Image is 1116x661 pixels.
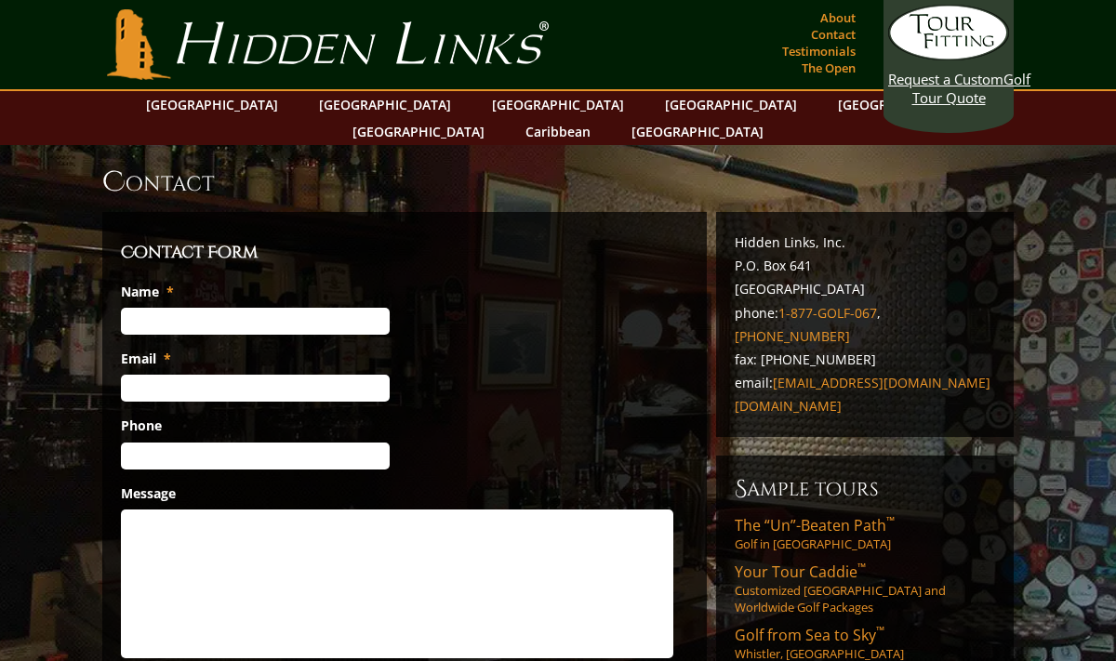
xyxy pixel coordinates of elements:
[735,562,995,615] a: Your Tour Caddie™Customized [GEOGRAPHIC_DATA] and Worldwide Golf Packages
[735,515,995,552] a: The “Un”-Beaten Path™Golf in [GEOGRAPHIC_DATA]
[656,91,806,118] a: [GEOGRAPHIC_DATA]
[806,21,860,47] a: Contact
[816,5,860,31] a: About
[343,118,494,145] a: [GEOGRAPHIC_DATA]
[121,284,174,300] label: Name
[829,91,979,118] a: [GEOGRAPHIC_DATA]
[735,474,995,504] h6: Sample Tours
[735,397,842,415] a: [DOMAIN_NAME]
[121,350,171,367] label: Email
[516,118,600,145] a: Caribbean
[483,91,633,118] a: [GEOGRAPHIC_DATA]
[622,118,773,145] a: [GEOGRAPHIC_DATA]
[735,327,850,345] a: [PHONE_NUMBER]
[735,625,884,645] span: Golf from Sea to Sky
[797,55,860,81] a: The Open
[735,515,895,535] span: The “Un”-Beaten Path
[102,164,1014,201] h1: Contact
[888,70,1003,88] span: Request a Custom
[121,485,176,502] label: Message
[121,417,162,434] label: Phone
[857,560,866,575] sup: ™
[121,240,688,266] h3: Contact Form
[888,5,1009,107] a: Request a CustomGolf Tour Quote
[735,562,866,582] span: Your Tour Caddie
[735,231,995,418] p: Hidden Links, Inc. P.O. Box 641 [GEOGRAPHIC_DATA] phone: , fax: [PHONE_NUMBER] email:
[778,304,877,322] a: 1-877-GOLF-067
[876,623,884,639] sup: ™
[777,38,860,64] a: Testimonials
[310,91,460,118] a: [GEOGRAPHIC_DATA]
[137,91,287,118] a: [GEOGRAPHIC_DATA]
[886,513,895,529] sup: ™
[773,374,990,391] a: [EMAIL_ADDRESS][DOMAIN_NAME]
